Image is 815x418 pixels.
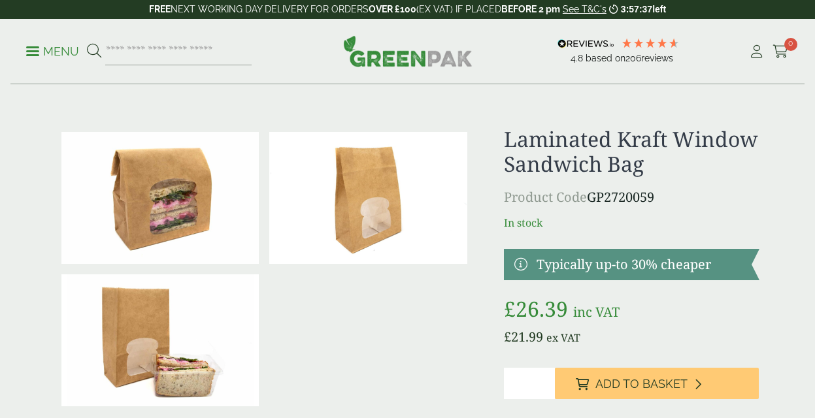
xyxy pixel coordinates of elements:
[641,53,673,63] span: reviews
[269,132,467,264] img: IMG_5985 (Large)
[571,53,586,63] span: 4.8
[621,4,652,14] span: 3:57:37
[504,127,759,177] h1: Laminated Kraft Window Sandwich Bag
[773,45,789,58] i: Cart
[652,4,666,14] span: left
[504,328,511,346] span: £
[555,368,759,399] button: Add to Basket
[26,44,79,59] p: Menu
[621,37,680,49] div: 4.79 Stars
[784,38,797,51] span: 0
[773,42,789,61] a: 0
[504,295,568,323] bdi: 26.39
[586,53,625,63] span: Based on
[546,330,580,345] span: ex VAT
[343,35,473,67] img: GreenPak Supplies
[61,274,259,406] img: IMG_5932 (Large)
[26,44,79,57] a: Menu
[504,215,759,231] p: In stock
[625,53,641,63] span: 206
[595,377,688,391] span: Add to Basket
[61,132,259,264] img: Laminated Kraft Sandwich Bag
[573,303,620,321] span: inc VAT
[149,4,171,14] strong: FREE
[504,188,587,206] span: Product Code
[504,295,516,323] span: £
[501,4,560,14] strong: BEFORE 2 pm
[504,328,543,346] bdi: 21.99
[748,45,765,58] i: My Account
[557,39,614,48] img: REVIEWS.io
[504,187,759,207] p: GP2720059
[563,4,607,14] a: See T&C's
[369,4,416,14] strong: OVER £100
